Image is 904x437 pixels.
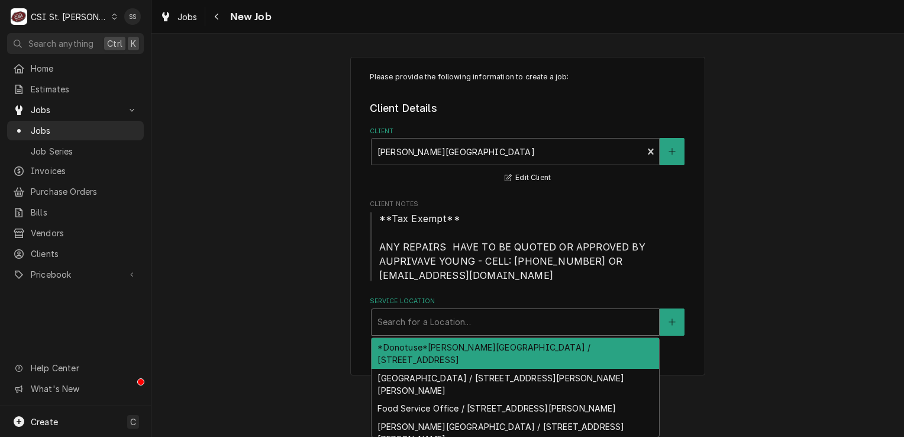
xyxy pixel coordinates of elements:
a: Clients [7,244,144,264]
span: Home [31,62,138,75]
span: C [130,416,136,428]
a: Bills [7,203,144,222]
div: Service Location [370,297,686,335]
span: Help Center [31,362,137,374]
button: Create New Client [660,138,685,165]
span: Pricebook [31,268,120,281]
span: Ctrl [107,37,122,50]
a: Purchase Orders [7,182,144,201]
span: Jobs [31,104,120,116]
div: Client Notes [370,200,686,282]
div: Job Create/Update Form [370,72,686,336]
a: Home [7,59,144,78]
div: Food Service Office / [STREET_ADDRESS][PERSON_NAME] [372,399,659,417]
button: Navigate back [208,7,227,26]
a: Jobs [155,7,202,27]
span: **Tax Exempt** ANY REPAIRS HAVE TO BE QUOTED OR APPROVED BY AUPRIVAVE YOUNG - CELL: [PHONE_NUMBER... [379,213,648,281]
div: CSI St. [PERSON_NAME] [31,11,108,23]
a: Go to Jobs [7,100,144,120]
span: Estimates [31,83,138,95]
svg: Create New Client [669,147,676,156]
div: Client [370,127,686,185]
span: Jobs [31,124,138,137]
button: Edit Client [503,171,553,185]
a: Go to What's New [7,379,144,399]
span: Create [31,417,58,427]
span: What's New [31,383,137,395]
label: Service Location [370,297,686,306]
a: Vendors [7,223,144,243]
span: Search anything [28,37,93,50]
button: Search anythingCtrlK [7,33,144,54]
a: Invoices [7,161,144,181]
p: Please provide the following information to create a job: [370,72,686,82]
div: C [11,8,27,25]
a: Go to Help Center [7,358,144,378]
svg: Create New Location [669,318,676,326]
a: Jobs [7,121,144,140]
span: Clients [31,248,138,260]
span: Job Series [31,145,138,158]
div: CSI St. Louis's Avatar [11,8,27,25]
a: Job Series [7,142,144,161]
span: New Job [227,9,272,25]
legend: Client Details [370,101,686,116]
label: Client [370,127,686,136]
span: Invoices [31,165,138,177]
button: Create New Location [660,309,685,336]
span: Bills [31,206,138,218]
span: Purchase Orders [31,185,138,198]
div: *Donotuse*[PERSON_NAME][GEOGRAPHIC_DATA] / [STREET_ADDRESS] [372,338,659,369]
span: Vendors [31,227,138,239]
div: Job Create/Update [350,57,705,376]
a: Go to Pricebook [7,265,144,284]
a: Estimates [7,79,144,99]
span: Client Notes [370,211,686,282]
span: K [131,37,136,50]
span: Jobs [177,11,198,23]
div: SS [124,8,141,25]
div: [GEOGRAPHIC_DATA] / [STREET_ADDRESS][PERSON_NAME][PERSON_NAME] [372,369,659,400]
span: Client Notes [370,200,686,209]
div: Sarah Shafer's Avatar [124,8,141,25]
